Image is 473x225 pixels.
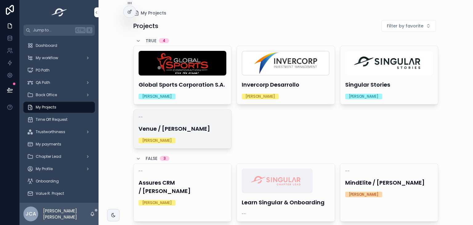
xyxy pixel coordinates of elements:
h4: Venue / [PERSON_NAME] [139,125,227,133]
a: My workflow [23,52,95,63]
span: QA Path [36,80,50,85]
a: My Projects [23,102,95,113]
div: [PERSON_NAME] [142,94,172,99]
h4: Global Sports Corporation S.A. [139,80,227,89]
a: My Profile [23,163,95,174]
a: QA Path [23,77,95,88]
a: cropimage9134.webpGlobal Sports Corporation S.A.[PERSON_NAME] [133,46,232,104]
h4: MindElite / [PERSON_NAME] [345,178,433,187]
span: Time Off Request [36,117,67,122]
h4: Assures CRM / [PERSON_NAME] [139,178,227,195]
div: [PERSON_NAME] [349,192,378,197]
a: Time Off Request [23,114,95,125]
span: K [87,28,92,33]
a: Singular-Chapter-Lead.pngLearn Singular & Onboarding-- [236,163,335,222]
h1: Projects [133,22,158,30]
a: My Projects [133,10,166,16]
img: Singular-Chapter-Lead.png [242,169,313,193]
span: -- [139,169,143,174]
a: My payments [23,139,95,150]
span: Chapter Lead [36,154,61,159]
span: Dashboard [36,43,57,48]
span: Ctrl [75,27,86,33]
h4: Singular Stories [345,80,433,89]
span: My Projects [36,105,56,110]
img: App logo [50,7,69,17]
div: [PERSON_NAME] [142,200,172,206]
div: [PERSON_NAME] [349,94,378,99]
span: Trustworthiness [36,129,65,134]
a: SStories.pngSingular Stories[PERSON_NAME] [340,46,439,104]
div: scrollable content [20,36,99,203]
a: PO Path [23,65,95,76]
span: -- [242,211,246,216]
div: [PERSON_NAME] [245,94,275,99]
span: Filter by favorite [387,23,423,29]
span: PO Path [36,68,50,73]
span: Back Office [36,92,57,97]
div: 3 [164,156,166,161]
span: JCA [26,210,36,218]
span: Jump to... [33,28,73,33]
span: TRUE [146,38,156,44]
img: SStories.png [345,51,433,76]
img: invercorp.png [242,51,329,76]
p: [PERSON_NAME] [PERSON_NAME] [43,208,90,220]
h4: Learn Singular & Onboarding [242,198,330,207]
a: Value R. Project [23,188,95,199]
span: My Projects [141,10,166,16]
span: Value R. Project [36,191,64,196]
img: cropimage9134.webp [139,51,227,76]
a: --Venue / [PERSON_NAME][PERSON_NAME] [133,109,232,149]
button: Jump to...CtrlK [23,25,95,36]
a: Dashboard [23,40,95,51]
span: My workflow [36,55,58,60]
div: [PERSON_NAME] [142,138,172,143]
span: My Profile [36,166,53,171]
a: invercorp.pngInvercorp Desarrollo[PERSON_NAME] [236,46,335,104]
a: --Assures CRM / [PERSON_NAME][PERSON_NAME] [133,163,232,222]
span: My payments [36,142,61,147]
span: -- [345,169,350,174]
span: -- [139,115,143,120]
a: Chapter Lead [23,151,95,162]
a: Back Office [23,89,95,100]
h4: Invercorp Desarrollo [242,80,330,89]
a: --MindElite / [PERSON_NAME][PERSON_NAME] [340,163,439,222]
a: Trustworthiness [23,126,95,137]
div: 4 [163,38,165,43]
span: FALSE [146,155,157,162]
button: Select Button [382,20,436,32]
span: Onboarding [36,179,59,184]
a: Onboarding [23,176,95,187]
